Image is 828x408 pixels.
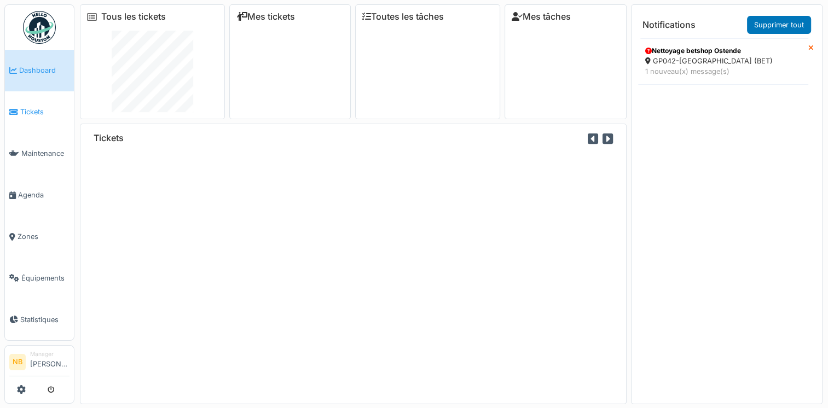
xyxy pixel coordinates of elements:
[9,354,26,370] li: NB
[645,66,801,77] div: 1 nouveau(x) message(s)
[5,50,74,91] a: Dashboard
[9,350,70,376] a: NB Manager[PERSON_NAME]
[30,350,70,374] li: [PERSON_NAME]
[101,11,166,22] a: Tous les tickets
[645,46,801,56] div: Nettoyage betshop Ostende
[5,216,74,258] a: Zones
[18,190,70,200] span: Agenda
[5,174,74,216] a: Agenda
[747,16,811,34] a: Supprimer tout
[5,299,74,340] a: Statistiques
[512,11,571,22] a: Mes tâches
[645,56,801,66] div: GP042-[GEOGRAPHIC_DATA] (BET)
[94,133,124,143] h6: Tickets
[23,11,56,44] img: Badge_color-CXgf-gQk.svg
[642,20,696,30] h6: Notifications
[362,11,444,22] a: Toutes les tâches
[30,350,70,358] div: Manager
[5,257,74,299] a: Équipements
[19,65,70,75] span: Dashboard
[5,133,74,174] a: Maintenance
[5,91,74,133] a: Tickets
[21,273,70,283] span: Équipements
[20,314,70,325] span: Statistiques
[18,231,70,242] span: Zones
[638,38,808,84] a: Nettoyage betshop Ostende GP042-[GEOGRAPHIC_DATA] (BET) 1 nouveau(x) message(s)
[21,148,70,159] span: Maintenance
[20,107,70,117] span: Tickets
[236,11,295,22] a: Mes tickets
